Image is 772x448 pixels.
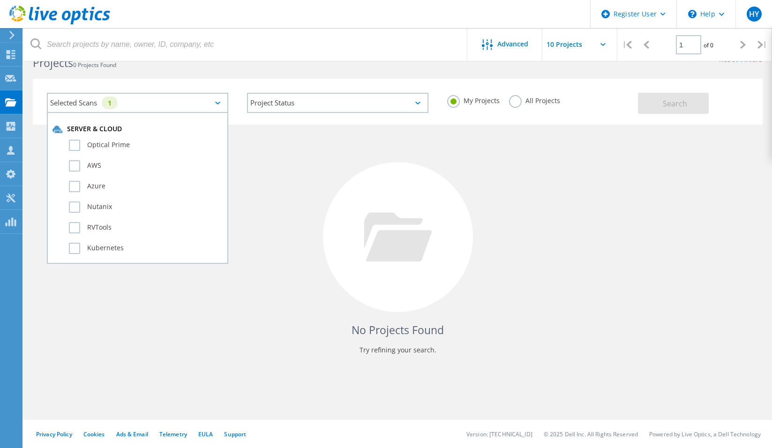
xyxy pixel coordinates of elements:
[509,95,560,104] label: All Projects
[69,243,223,254] label: Kubernetes
[116,430,148,438] a: Ads & Email
[688,10,697,18] svg: \n
[23,28,468,61] input: Search projects by name, owner, ID, company, etc
[36,430,72,438] a: Privacy Policy
[198,430,213,438] a: EULA
[159,430,187,438] a: Telemetry
[47,93,228,113] div: Selected Scans
[52,125,223,134] div: Server & Cloud
[102,97,118,109] div: 1
[753,28,772,61] div: |
[649,430,761,438] li: Powered by Live Optics, a Dell Technology
[544,430,638,438] li: © 2025 Dell Inc. All Rights Reserved
[83,430,105,438] a: Cookies
[224,430,246,438] a: Support
[69,160,223,172] label: AWS
[247,93,428,113] div: Project Status
[749,10,759,18] span: HY
[663,98,687,109] span: Search
[69,222,223,233] label: RVTools
[42,322,753,338] h4: No Projects Found
[69,202,223,213] label: Nutanix
[42,343,753,358] p: Try refining your search.
[69,181,223,192] label: Azure
[69,140,223,151] label: Optical Prime
[447,95,500,104] label: My Projects
[497,41,528,47] span: Advanced
[638,93,709,114] button: Search
[617,28,637,61] div: |
[704,41,713,49] span: of 0
[73,61,116,69] span: 0 Projects Found
[9,20,110,26] a: Live Optics Dashboard
[466,430,532,438] li: Version: [TECHNICAL_ID]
